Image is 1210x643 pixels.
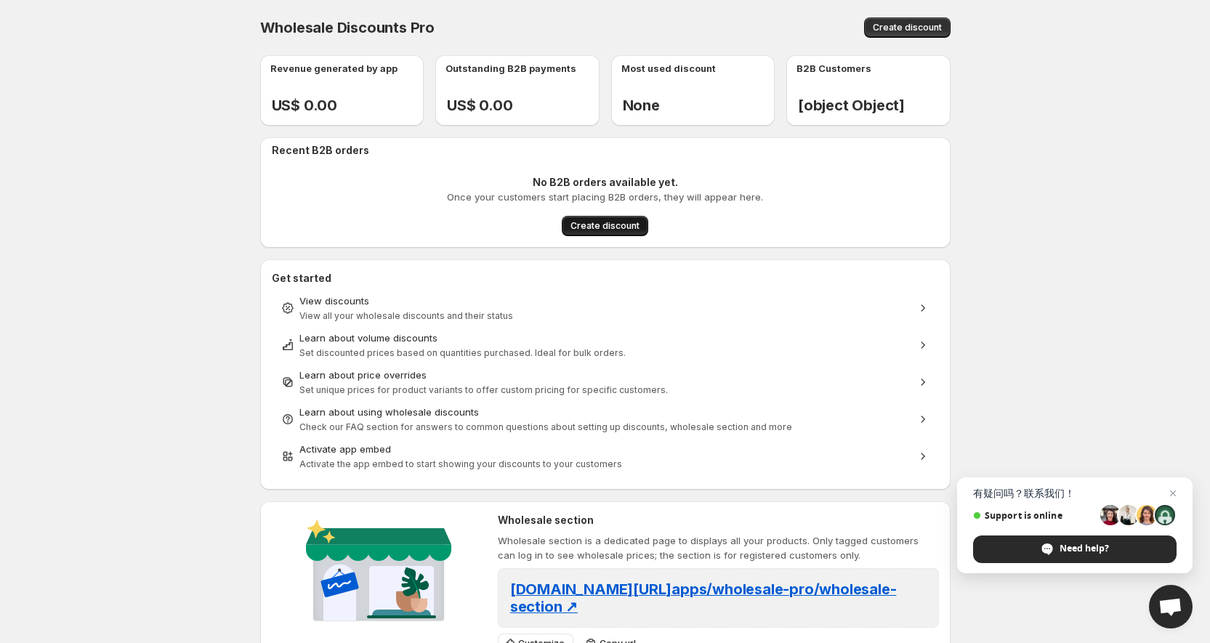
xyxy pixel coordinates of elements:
[973,510,1095,521] span: Support is online
[562,216,648,236] button: Create discount
[299,384,668,395] span: Set unique prices for product variants to offer custom pricing for specific customers.
[498,513,939,527] h2: Wholesale section
[864,17,951,38] button: Create discount
[272,143,945,158] h2: Recent B2B orders
[498,533,939,562] p: Wholesale section is a dedicated page to displays all your products. Only tagged customers can lo...
[973,488,1177,499] span: 有疑问吗？联系我们！
[973,535,1177,563] div: Need help?
[445,61,576,76] p: Outstanding B2B payments
[300,513,457,634] img: Wholesale section
[299,331,911,345] div: Learn about volume discounts
[623,97,775,114] h2: None
[510,581,897,615] span: [DOMAIN_NAME][URL] apps/wholesale-pro/wholesale-section ↗
[272,97,424,114] h2: US$ 0.00
[260,19,435,36] span: Wholesale Discounts Pro
[570,220,640,232] span: Create discount
[1164,485,1182,502] span: Close chat
[272,271,939,286] h2: Get started
[447,190,763,204] p: Once your customers start placing B2B orders, they will appear here.
[299,347,626,358] span: Set discounted prices based on quantities purchased. Ideal for bulk orders.
[447,97,600,114] h2: US$ 0.00
[299,310,513,321] span: View all your wholesale discounts and their status
[299,294,911,308] div: View discounts
[873,22,942,33] span: Create discount
[299,458,622,469] span: Activate the app embed to start showing your discounts to your customers
[796,61,871,76] p: B2B Customers
[1149,585,1193,628] div: Open chat
[299,421,792,432] span: Check our FAQ section for answers to common questions about setting up discounts, wholesale secti...
[621,61,716,76] p: Most used discount
[510,585,897,614] a: [DOMAIN_NAME][URL]apps/wholesale-pro/wholesale-section ↗
[798,97,951,114] h2: [object Object]
[299,405,911,419] div: Learn about using wholesale discounts
[1060,542,1109,555] span: Need help?
[533,175,678,190] p: No B2B orders available yet.
[299,442,911,456] div: Activate app embed
[299,368,911,382] div: Learn about price overrides
[270,61,398,76] p: Revenue generated by app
